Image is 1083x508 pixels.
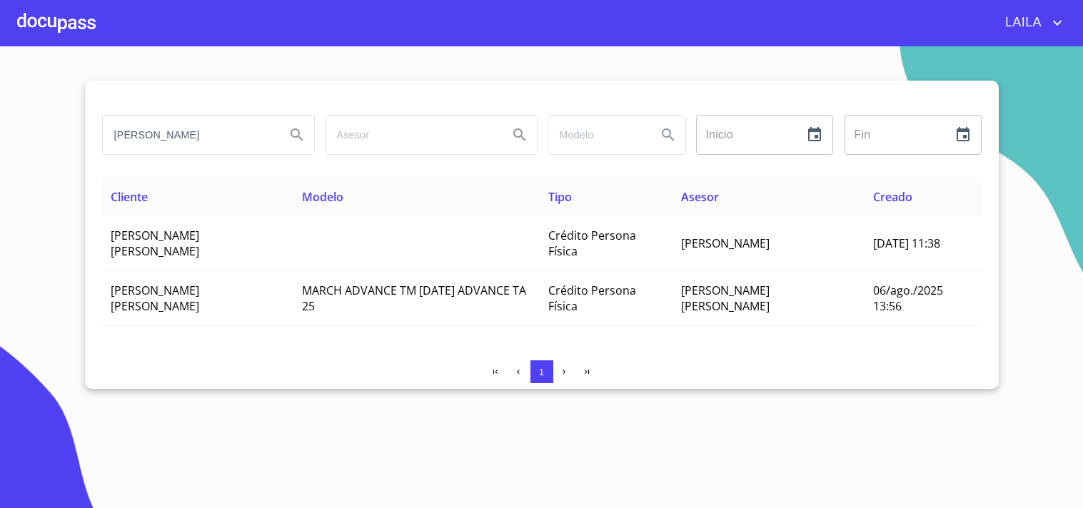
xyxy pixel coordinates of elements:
[681,235,770,251] span: [PERSON_NAME]
[548,228,636,259] span: Crédito Persona Física
[873,189,912,205] span: Creado
[548,283,636,314] span: Crédito Persona Física
[111,283,199,314] span: [PERSON_NAME] [PERSON_NAME]
[103,116,274,154] input: search
[681,189,719,205] span: Asesor
[539,367,544,377] span: 1
[111,189,148,205] span: Cliente
[503,118,537,152] button: Search
[326,116,497,154] input: search
[651,118,685,152] button: Search
[548,189,572,205] span: Tipo
[280,118,314,152] button: Search
[994,11,1066,34] button: account of current user
[530,360,553,383] button: 1
[302,189,343,205] span: Modelo
[548,116,645,154] input: search
[873,283,943,314] span: 06/ago./2025 13:56
[111,228,199,259] span: [PERSON_NAME] [PERSON_NAME]
[873,235,940,251] span: [DATE] 11:38
[681,283,770,314] span: [PERSON_NAME] [PERSON_NAME]
[994,11,1049,34] span: LAILA
[302,283,526,314] span: MARCH ADVANCE TM [DATE] ADVANCE TA 25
